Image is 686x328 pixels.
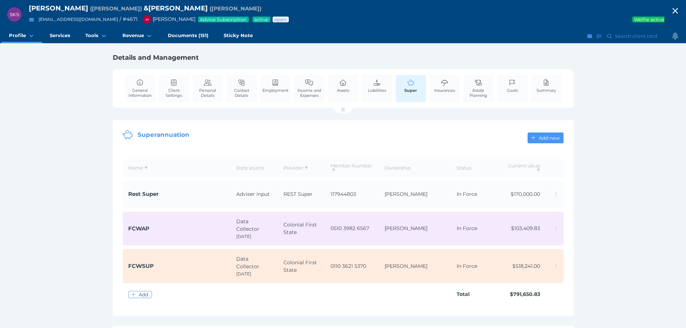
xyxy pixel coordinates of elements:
a: General Information [125,75,155,102]
span: JM [145,18,149,21]
span: Search client card [614,33,660,39]
span: Estate Planning [465,88,492,98]
span: Goals [507,88,518,93]
span: 0110 3621 5370 [331,263,366,269]
span: Liabilities [368,88,386,93]
span: Advice status: Review not yet booked in [274,17,287,22]
span: Sticky Note [224,32,253,39]
th: Current value [498,159,546,177]
span: Preferred name [90,5,142,12]
span: Adviser input [236,191,270,197]
span: [PERSON_NAME] [385,263,427,269]
span: Income and Expenses [296,88,323,98]
span: Welfie active [634,17,665,22]
span: Service package status: Active service agreement in place [254,17,269,22]
span: Add new [537,135,562,141]
span: Documents (151) [168,32,209,39]
a: [EMAIL_ADDRESS][DOMAIN_NAME] [39,17,118,22]
a: Client Settings [159,75,189,102]
span: [PERSON_NAME] [139,16,196,22]
span: Colonial First State [283,259,317,273]
span: In Force [457,263,477,269]
span: Total [457,291,470,297]
a: Income and Expenses [294,75,324,102]
span: Contact Details [228,88,255,98]
th: Status [451,159,498,177]
button: Search client card [604,32,661,41]
span: SKS [10,12,19,17]
a: Services [42,29,78,43]
th: Name [123,159,231,177]
span: REST Super [283,191,313,197]
div: Susan Kay Sheldrick [7,7,22,22]
a: Revenue [115,29,160,43]
a: Documents (151) [160,29,216,43]
a: Contact Details [227,75,257,102]
span: Data Collector [236,218,259,232]
span: Services [50,32,70,39]
a: Super [396,75,426,102]
span: 0510 3982 6567 [331,225,369,232]
span: In Force [457,191,477,197]
span: Summary [537,88,556,93]
th: Data source [231,159,278,177]
span: Rest Super [128,190,158,197]
span: / # 4671 [120,16,138,22]
div: Jonathon Martino [143,15,151,24]
button: Add [128,291,152,298]
th: Member Number [325,159,379,177]
a: Insurances [432,75,457,97]
span: Profile [9,32,26,39]
a: Assets [335,75,351,97]
span: In Force [457,225,477,232]
a: Estate Planning [463,75,494,102]
a: Goals [505,75,520,97]
span: Employment [263,88,288,93]
span: Preferred name [210,5,261,12]
span: Client Settings [161,88,187,98]
span: [DATE] [236,233,251,239]
span: $791,650.83 [510,291,540,297]
button: SMS [596,32,603,41]
span: Super [398,88,424,93]
span: 117944803 [331,191,356,197]
span: [PERSON_NAME] [385,225,427,232]
span: Tools [85,32,98,39]
a: Personal Details [193,75,223,102]
span: & [PERSON_NAME] [144,4,208,12]
a: Employment [261,75,290,97]
span: Advice Subscription [199,17,247,22]
a: Liabilities [366,75,388,97]
span: Data Collector [236,256,259,270]
a: Summary [535,75,558,97]
span: FCWAP [128,225,149,232]
span: [PERSON_NAME] [385,191,427,197]
button: Email [27,15,36,24]
span: Assets [337,88,349,93]
button: Add new [528,132,564,143]
span: Revenue [122,32,144,39]
span: FCWSUP [128,262,154,269]
button: Email [586,32,593,41]
span: $170,000.00 [511,191,540,197]
a: Profile [1,29,42,43]
span: Insurances [434,88,455,93]
th: Provider [278,159,325,177]
span: $518,241.00 [512,263,540,269]
span: $103,409.83 [511,225,540,232]
span: General Information [127,88,153,98]
h1: Details and Management [113,53,574,62]
th: Ownership [379,159,451,177]
span: [DATE] [236,271,251,277]
span: Superannuation [138,131,189,138]
span: [PERSON_NAME] [29,4,88,12]
span: Personal Details [194,88,221,98]
span: Add [137,292,152,297]
span: Colonial First State [283,221,317,235]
